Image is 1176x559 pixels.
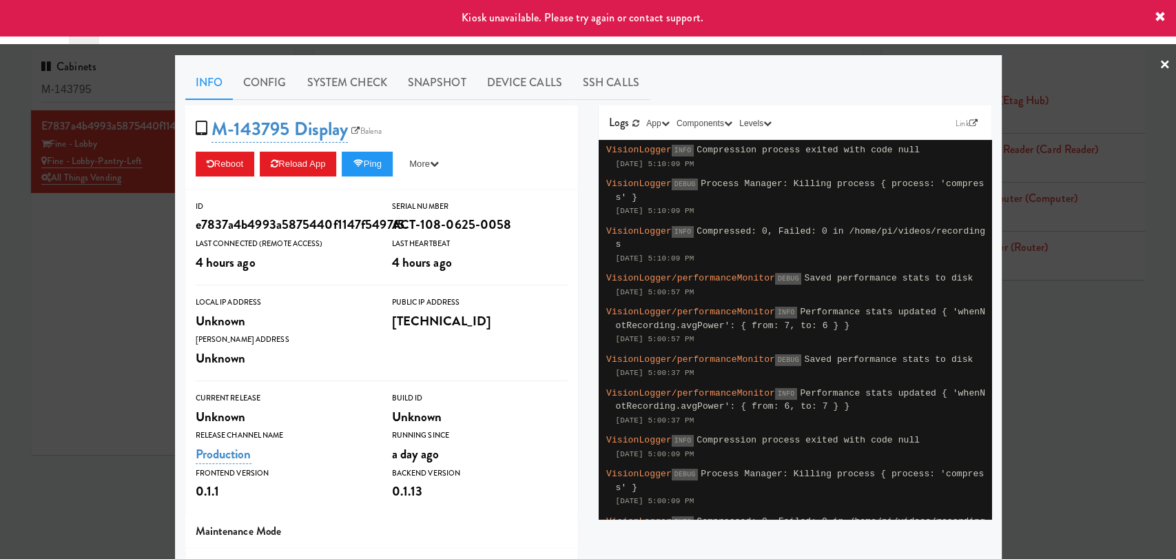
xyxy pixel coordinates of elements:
[673,116,736,130] button: Components
[606,469,672,479] span: VisionLogger
[952,116,981,130] a: Link
[697,435,920,445] span: Compression process exited with code null
[196,445,251,464] a: Production
[616,450,694,458] span: [DATE] 5:00:09 PM
[606,354,775,365] span: VisionLogger/performanceMonitor
[196,480,371,503] div: 0.1.1
[392,253,452,272] span: 4 hours ago
[260,152,336,176] button: Reload App
[775,273,802,285] span: DEBUG
[1159,44,1170,87] a: ×
[572,65,650,100] a: SSH Calls
[398,152,450,176] button: More
[672,469,699,480] span: DEBUG
[606,226,672,236] span: VisionLogger
[196,296,371,309] div: Local IP Address
[196,152,255,176] button: Reboot
[462,10,703,26] span: Kiosk unavailable. Please try again or contact support.
[606,388,775,398] span: VisionLogger/performanceMonitor
[606,273,775,283] span: VisionLogger/performanceMonitor
[616,288,694,296] span: [DATE] 5:00:57 PM
[392,200,568,214] div: Serial Number
[736,116,775,130] button: Levels
[348,124,385,138] a: Balena
[233,65,297,100] a: Config
[196,347,371,370] div: Unknown
[196,467,371,480] div: Frontend Version
[477,65,572,100] a: Device Calls
[616,160,694,168] span: [DATE] 5:10:09 PM
[212,116,349,143] a: M-143795 Display
[804,273,973,283] span: Saved performance stats to disk
[697,145,920,155] span: Compression process exited with code null
[392,237,568,251] div: Last Heartbeat
[392,213,568,236] div: ACT-108-0625-0058
[297,65,398,100] a: System Check
[196,333,371,347] div: [PERSON_NAME] Address
[804,354,973,365] span: Saved performance stats to disk
[616,226,986,250] span: Compressed: 0, Failed: 0 in /home/pi/videos/recordings
[775,354,802,366] span: DEBUG
[392,429,568,443] div: Running Since
[196,253,256,272] span: 4 hours ago
[392,296,568,309] div: Public IP Address
[672,226,694,238] span: INFO
[616,307,986,331] span: Performance stats updated { 'whenNotRecording.avgPower': { from: 7, to: 6 } }
[196,213,371,236] div: e7837a4b4993a5875440f1147f5497f5
[672,179,699,190] span: DEBUG
[606,435,672,445] span: VisionLogger
[616,179,984,203] span: Process Manager: Killing process { process: 'compress' }
[392,405,568,429] div: Unknown
[616,469,984,493] span: Process Manager: Killing process { process: 'compress' }
[398,65,477,100] a: Snapshot
[616,388,986,412] span: Performance stats updated { 'whenNotRecording.avgPower': { from: 6, to: 7 } }
[606,145,672,155] span: VisionLogger
[616,335,694,343] span: [DATE] 5:00:57 PM
[775,388,797,400] span: INFO
[392,480,568,503] div: 0.1.13
[392,309,568,333] div: [TECHNICAL_ID]
[616,254,694,263] span: [DATE] 5:10:09 PM
[196,405,371,429] div: Unknown
[616,207,694,215] span: [DATE] 5:10:09 PM
[392,445,440,463] span: a day ago
[392,392,568,405] div: Build Id
[196,392,371,405] div: Current Release
[672,435,694,447] span: INFO
[672,145,694,156] span: INFO
[616,516,986,540] span: Compressed: 0, Failed: 0 in /home/pi/videos/recordings
[616,497,694,505] span: [DATE] 5:00:09 PM
[643,116,673,130] button: App
[392,467,568,480] div: Backend Version
[342,152,393,176] button: Ping
[609,114,629,130] span: Logs
[196,309,371,333] div: Unknown
[196,523,282,539] span: Maintenance Mode
[606,179,672,189] span: VisionLogger
[616,369,694,377] span: [DATE] 5:00:37 PM
[775,307,797,318] span: INFO
[606,516,672,527] span: VisionLogger
[196,429,371,443] div: Release Channel Name
[185,65,233,100] a: Info
[196,237,371,251] div: Last Connected (Remote Access)
[196,200,371,214] div: ID
[606,307,775,317] span: VisionLogger/performanceMonitor
[672,516,694,528] span: INFO
[616,416,694,425] span: [DATE] 5:00:37 PM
